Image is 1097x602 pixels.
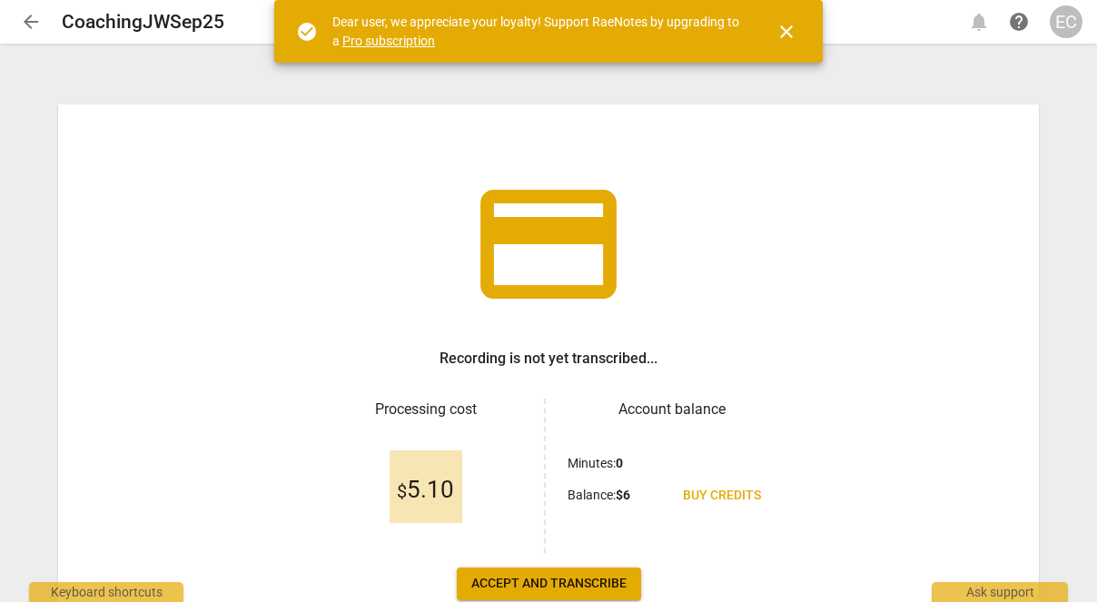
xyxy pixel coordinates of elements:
[616,456,623,470] b: 0
[932,582,1068,602] div: Ask support
[29,582,183,602] div: Keyboard shortcuts
[321,399,529,420] h3: Processing cost
[568,486,630,505] p: Balance :
[457,567,641,600] button: Accept and transcribe
[776,21,797,43] span: close
[683,487,761,505] span: Buy credits
[568,399,776,420] h3: Account balance
[397,480,407,502] span: $
[62,11,224,34] h2: CoachingJWSep25
[332,13,743,50] div: Dear user, we appreciate your loyalty! Support RaeNotes by upgrading to a
[440,348,657,370] h3: Recording is not yet transcribed...
[568,454,623,473] p: Minutes :
[668,479,776,512] a: Buy credits
[397,477,454,504] span: 5.10
[1050,5,1082,38] button: EC
[471,575,627,593] span: Accept and transcribe
[342,34,435,48] a: Pro subscription
[1003,5,1035,38] a: Help
[1008,11,1030,33] span: help
[296,21,318,43] span: check_circle
[467,163,630,326] span: credit_card
[616,488,630,502] b: $ 6
[765,10,808,54] button: Close
[20,11,42,33] span: arrow_back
